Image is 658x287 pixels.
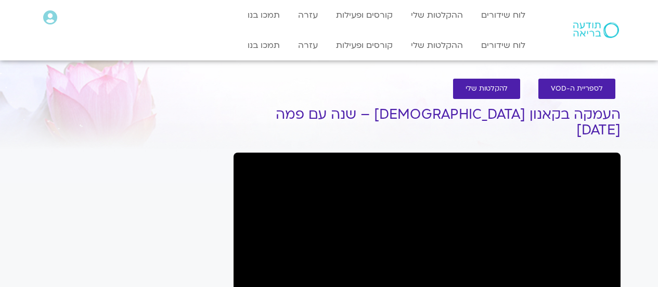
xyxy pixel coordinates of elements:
[551,85,603,93] span: לספריית ה-VOD
[476,35,531,55] a: לוח שידורים
[293,35,323,55] a: עזרה
[573,22,619,38] img: תודעה בריאה
[242,5,285,25] a: תמכו בנו
[293,5,323,25] a: עזרה
[234,107,621,138] h1: העמקה בקאנון [DEMOGRAPHIC_DATA] – שנה עם פמה [DATE]
[331,35,398,55] a: קורסים ופעילות
[476,5,531,25] a: לוח שידורים
[242,35,285,55] a: תמכו בנו
[466,85,508,93] span: להקלטות שלי
[453,79,520,99] a: להקלטות שלי
[331,5,398,25] a: קורסים ופעילות
[406,35,468,55] a: ההקלטות שלי
[406,5,468,25] a: ההקלטות שלי
[538,79,615,99] a: לספריית ה-VOD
